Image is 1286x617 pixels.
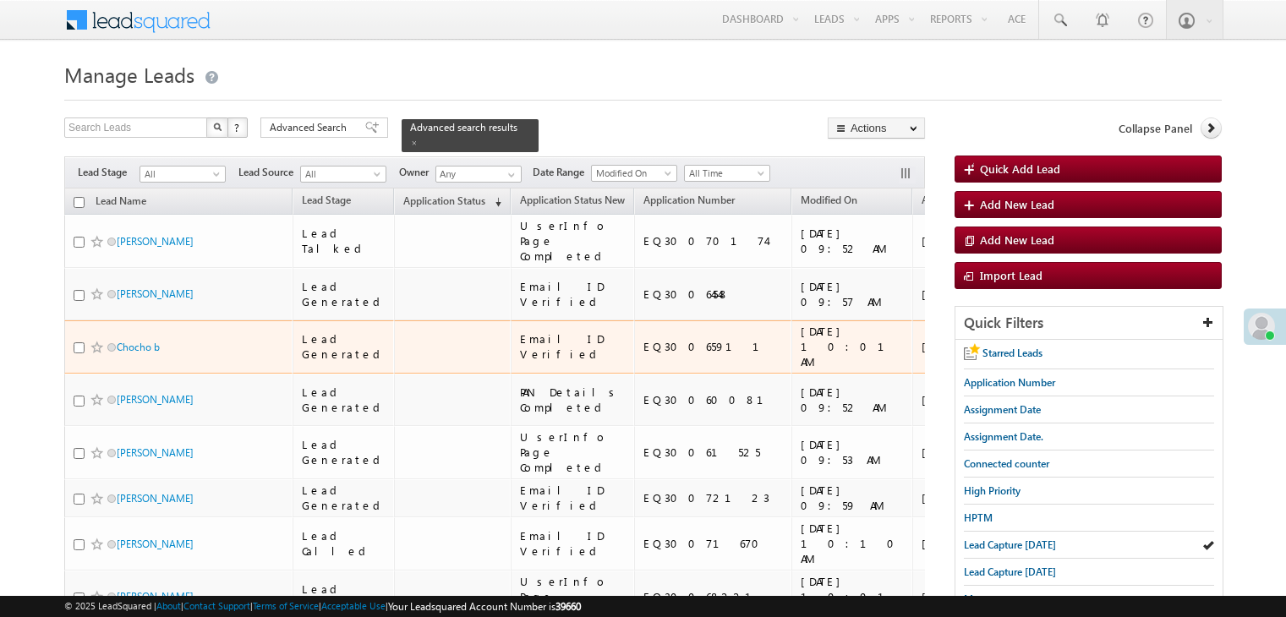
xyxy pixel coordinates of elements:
div: [DATE] [922,287,1000,302]
div: Email ID Verified [520,483,627,513]
span: Add New Lead [980,197,1054,211]
span: Assignment Date [964,403,1041,416]
span: Quick Add Lead [980,161,1060,176]
span: HPTM [964,511,993,524]
div: [DATE] 09:52 AM [801,385,905,415]
div: EQ30071670 [643,536,784,551]
div: Lead Talked [302,226,386,256]
span: © 2025 LeadSquared | | | | | [64,598,581,614]
div: EQ30065911 [643,339,784,354]
span: Lead Stage [78,165,140,180]
a: All [300,166,386,183]
div: UserInfo Page Completed [520,429,627,475]
button: ? [227,117,248,138]
span: Assignment Date [922,194,999,206]
a: [PERSON_NAME] [117,590,194,603]
a: Assignment Date [913,191,1007,213]
a: Application Status (sorted descending) [395,191,510,213]
div: EQ30068221 [643,589,784,604]
span: Your Leadsquared Account Number is [388,600,581,613]
div: [DATE] [922,536,1000,551]
a: Acceptable Use [321,600,386,611]
span: Collapse Panel [1119,121,1192,136]
div: Lead Generated [302,331,386,362]
div: [DATE] [922,233,1000,248]
span: Application Number [643,194,735,206]
div: [DATE] 09:53 AM [801,437,905,467]
div: Lead Generated [302,582,386,612]
div: Lead Generated [302,385,386,415]
div: [DATE] [922,589,1000,604]
span: ? [234,120,242,134]
div: Email ID Verified [520,331,627,362]
div: PAN Details Completed [520,385,627,415]
span: All Time [685,166,765,181]
span: Manage Leads [64,61,194,88]
a: All [140,166,226,183]
span: Application Number [964,376,1055,389]
span: Import Lead [980,268,1042,282]
a: [PERSON_NAME] [117,492,194,505]
span: Application Status [403,194,485,207]
div: EQ30061525 [643,445,784,460]
div: EQ30064548 [643,287,784,302]
div: EQ30072123 [643,490,784,505]
a: [PERSON_NAME] [117,446,194,459]
a: Show All Items [499,167,520,183]
a: Application Number [635,191,743,213]
a: [PERSON_NAME] [117,287,194,300]
a: Lead Name [87,192,155,214]
span: Messages [964,592,1007,605]
span: Advanced Search [270,120,352,135]
span: Lead Stage [302,194,351,206]
div: [DATE] 10:10 AM [801,521,905,566]
span: All [140,167,221,182]
a: Application Status New [512,191,633,213]
span: Modified On [592,166,672,181]
div: UserInfo Page Completed [520,218,627,264]
div: [DATE] [922,445,1000,460]
span: Lead Capture [DATE] [964,538,1056,551]
div: [DATE] 09:52 AM [801,226,905,256]
div: [DATE] 09:57 AM [801,279,905,309]
span: All [301,167,381,182]
span: Lead Capture [DATE] [964,565,1056,578]
div: [DATE] [922,490,1000,505]
div: EQ30060081 [643,392,784,407]
a: [PERSON_NAME] [117,538,194,550]
span: Date Range [533,165,591,180]
span: Advanced search results [410,121,517,134]
div: Email ID Verified [520,528,627,559]
a: [PERSON_NAME] [117,393,194,406]
div: [DATE] [922,392,1000,407]
span: 39660 [555,600,581,613]
a: All Time [684,165,770,182]
span: (sorted descending) [488,195,501,209]
a: [PERSON_NAME] [117,235,194,248]
a: Lead Stage [293,191,359,213]
a: Terms of Service [253,600,319,611]
div: Quick Filters [955,307,1223,340]
a: Modified On [792,191,866,213]
div: Email ID Verified [520,279,627,309]
a: Modified On [591,165,677,182]
div: [DATE] [922,339,1000,354]
a: Chocho b [117,341,160,353]
span: Add New Lead [980,232,1054,247]
span: Modified On [801,194,857,206]
div: Lead Generated [302,279,386,309]
div: Lead Generated [302,437,386,467]
span: Assignment Date. [964,430,1043,443]
a: Contact Support [183,600,250,611]
div: Lead Generated [302,483,386,513]
input: Check all records [74,197,85,208]
span: Connected counter [964,457,1049,470]
span: Lead Source [238,165,300,180]
span: High Priority [964,484,1021,497]
span: Starred Leads [982,347,1042,359]
img: Search [213,123,222,131]
div: EQ30070174 [643,233,784,248]
input: Type to Search [435,166,522,183]
div: [DATE] 09:59 AM [801,483,905,513]
span: Application Status New [520,194,625,206]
